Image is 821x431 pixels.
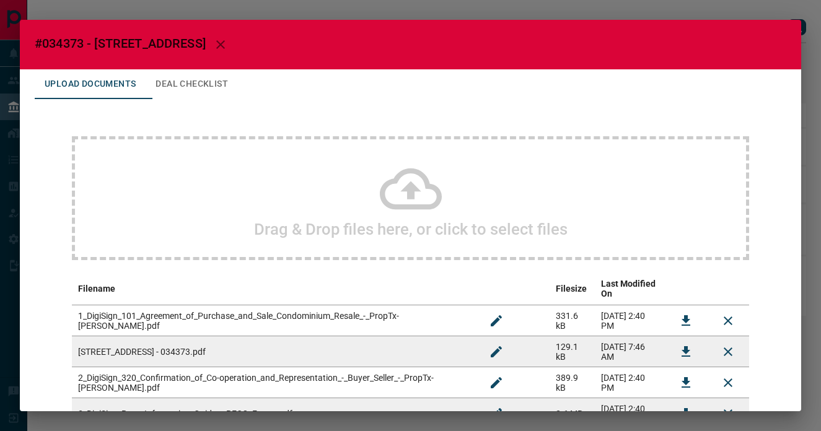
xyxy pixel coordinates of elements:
[671,306,701,336] button: Download
[550,398,595,429] td: 2.6 MB
[72,272,475,305] th: Filename
[713,368,743,398] button: Remove File
[72,136,749,260] div: Drag & Drop files here, or click to select files
[671,337,701,367] button: Download
[713,306,743,336] button: Remove File
[550,305,595,336] td: 331.6 kB
[254,220,568,238] h2: Drag & Drop files here, or click to select files
[707,272,749,305] th: delete file action column
[481,337,511,367] button: Rename
[146,69,238,99] button: Deal Checklist
[671,368,701,398] button: Download
[481,399,511,429] button: Rename
[481,306,511,336] button: Rename
[550,336,595,367] td: 129.1 kB
[713,399,743,429] button: Remove File
[595,398,665,429] td: [DATE] 2:40 PM
[35,69,146,99] button: Upload Documents
[713,337,743,367] button: Remove File
[595,305,665,336] td: [DATE] 2:40 PM
[550,367,595,398] td: 389.9 kB
[481,368,511,398] button: Rename
[72,367,475,398] td: 2_DigiSign_320_Confirmation_of_Co-operation_and_Representation_-_Buyer_Seller_-_PropTx-[PERSON_NA...
[595,272,665,305] th: Last Modified On
[72,398,475,429] td: 3_DigiSign_Reco_Information_Guide_-_RECO_Forms.pdf
[72,305,475,336] td: 1_DigiSign_101_Agreement_of_Purchase_and_Sale_Condominium_Resale_-_PropTx-[PERSON_NAME].pdf
[671,399,701,429] button: Download
[72,336,475,367] td: [STREET_ADDRESS] - 034373.pdf
[595,336,665,367] td: [DATE] 7:46 AM
[35,36,206,51] span: #034373 - [STREET_ADDRESS]
[665,272,707,305] th: download action column
[550,272,595,305] th: Filesize
[595,367,665,398] td: [DATE] 2:40 PM
[475,272,550,305] th: edit column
